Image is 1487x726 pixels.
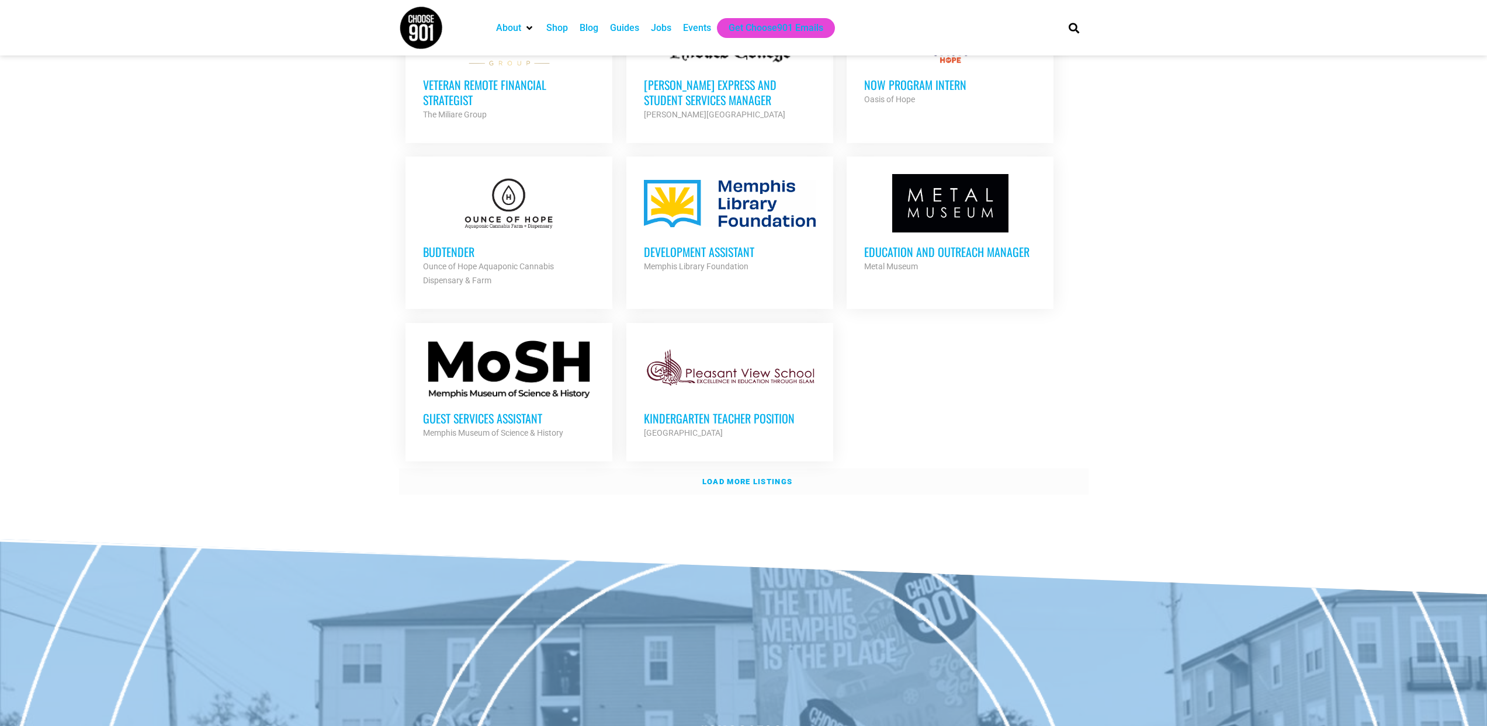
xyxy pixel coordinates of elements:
h3: Budtender [423,244,595,259]
a: Shop [546,21,568,35]
h3: Education and Outreach Manager [864,244,1036,259]
h3: [PERSON_NAME] Express and Student Services Manager [644,77,816,107]
a: Kindergarten Teacher Position [GEOGRAPHIC_DATA] [626,323,833,457]
a: Development Assistant Memphis Library Foundation [626,157,833,291]
a: About [496,21,521,35]
nav: Main nav [490,18,1049,38]
a: Guides [610,21,639,35]
strong: Ounce of Hope Aquaponic Cannabis Dispensary & Farm [423,262,554,285]
strong: Memphis Museum of Science & History [423,428,563,437]
div: About [490,18,540,38]
strong: Metal Museum [864,262,918,271]
a: Get Choose901 Emails [729,21,823,35]
strong: Oasis of Hope [864,95,915,104]
strong: The Miliare Group [423,110,487,119]
a: Blog [580,21,598,35]
strong: Memphis Library Foundation [644,262,748,271]
a: Events [683,21,711,35]
div: Search [1064,18,1083,37]
strong: Load more listings [702,477,792,486]
a: Budtender Ounce of Hope Aquaponic Cannabis Dispensary & Farm [405,157,612,305]
a: Jobs [651,21,671,35]
a: Guest Services Assistant Memphis Museum of Science & History [405,323,612,457]
a: Load more listings [399,468,1089,495]
strong: [GEOGRAPHIC_DATA] [644,428,723,437]
h3: Guest Services Assistant [423,411,595,426]
a: Education and Outreach Manager Metal Museum [847,157,1053,291]
h3: Development Assistant [644,244,816,259]
h3: Kindergarten Teacher Position [644,411,816,426]
h3: Veteran Remote Financial Strategist [423,77,595,107]
strong: [PERSON_NAME][GEOGRAPHIC_DATA] [644,110,785,119]
h3: NOW Program Intern [864,77,1036,92]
